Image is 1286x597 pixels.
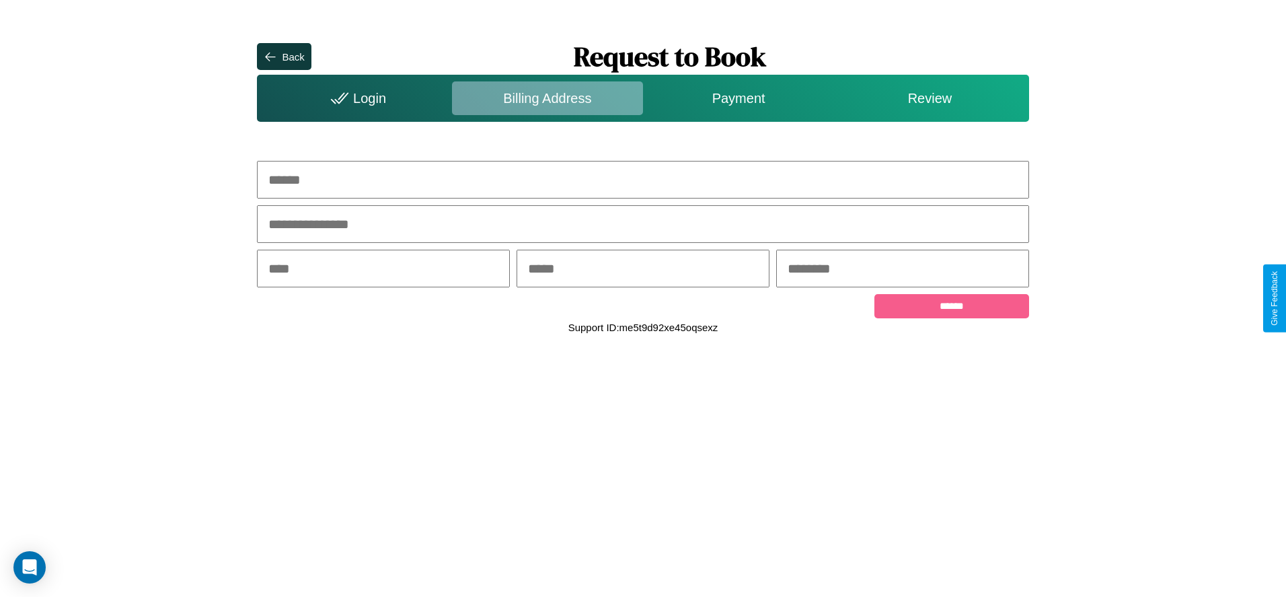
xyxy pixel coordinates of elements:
div: Back [282,51,304,63]
button: Back [257,43,311,70]
div: Give Feedback [1270,271,1279,326]
div: Review [834,81,1025,115]
div: Payment [643,81,834,115]
h1: Request to Book [311,38,1029,75]
div: Login [260,81,451,115]
p: Support ID: me5t9d92xe45oqsexz [568,318,718,337]
div: Open Intercom Messenger [13,551,46,584]
div: Billing Address [452,81,643,115]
